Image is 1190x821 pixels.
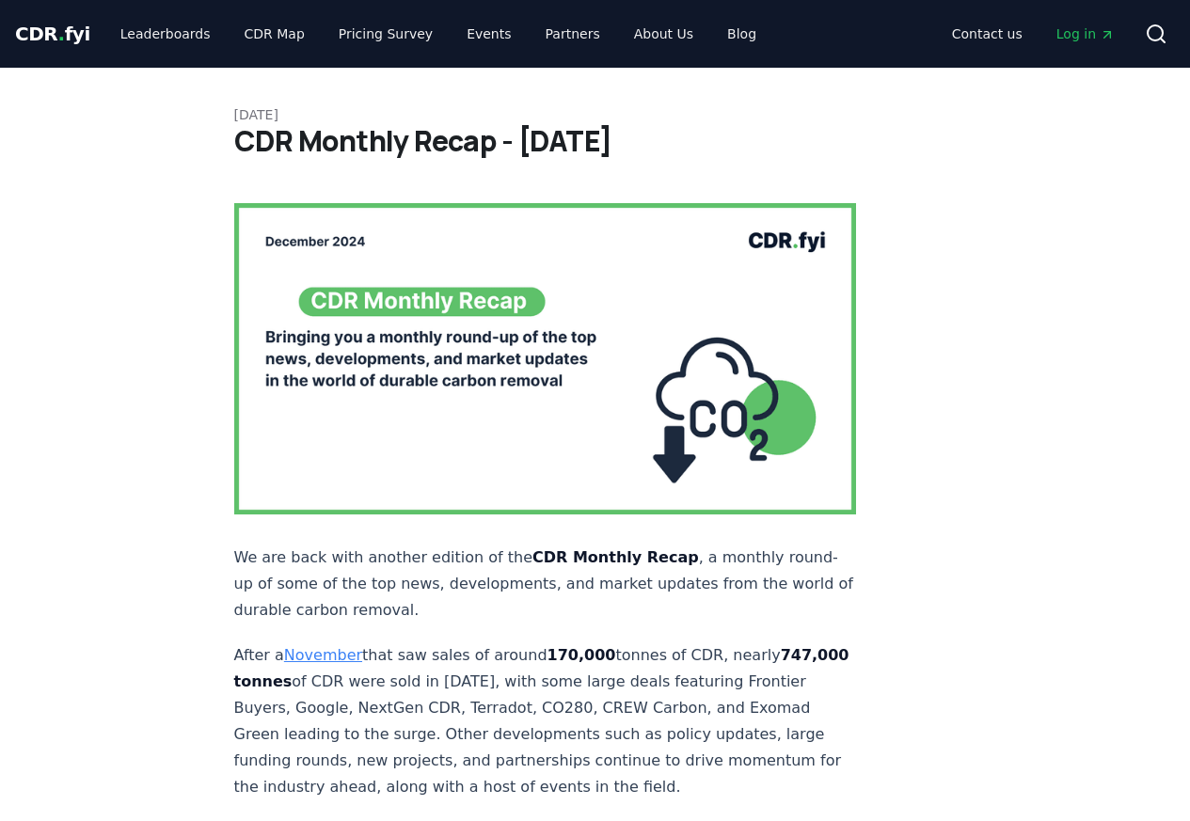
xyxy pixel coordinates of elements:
[937,17,1038,51] a: Contact us
[58,23,65,45] span: .
[324,17,448,51] a: Pricing Survey
[452,17,526,51] a: Events
[234,105,957,124] p: [DATE]
[15,21,90,47] a: CDR.fyi
[937,17,1130,51] nav: Main
[531,17,615,51] a: Partners
[619,17,708,51] a: About Us
[284,646,362,664] a: November
[532,548,699,566] strong: CDR Monthly Recap
[712,17,771,51] a: Blog
[234,642,857,800] p: After a that saw sales of around tonnes of CDR, nearly of CDR were sold in [DATE], with some larg...
[1041,17,1130,51] a: Log in
[234,203,857,514] img: blog post image
[105,17,226,51] a: Leaderboards
[230,17,320,51] a: CDR Map
[547,646,616,664] strong: 170,000
[234,124,957,158] h1: CDR Monthly Recap - [DATE]
[1056,24,1115,43] span: Log in
[15,23,90,45] span: CDR fyi
[234,646,849,690] strong: 747,000 tonnes
[105,17,771,51] nav: Main
[234,545,857,624] p: We are back with another edition of the , a monthly round-up of some of the top news, development...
